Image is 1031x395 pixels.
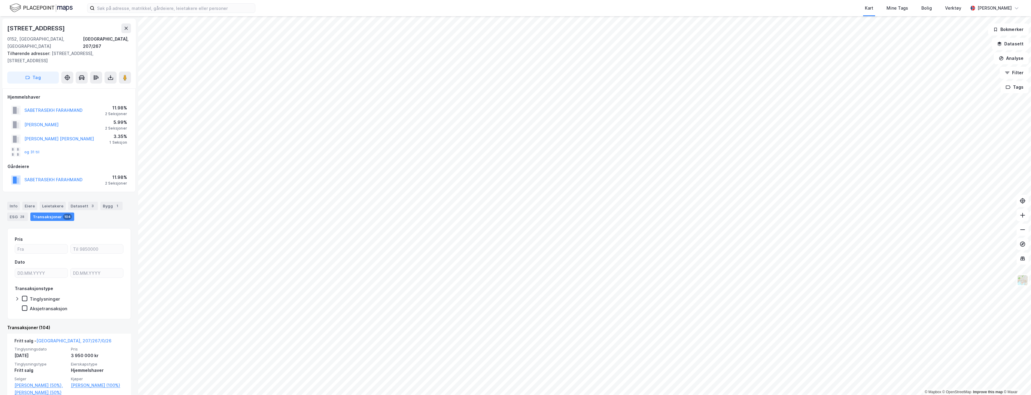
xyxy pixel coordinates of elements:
[942,390,972,394] a: OpenStreetMap
[7,50,126,64] div: [STREET_ADDRESS], [STREET_ADDRESS]
[1001,366,1031,395] div: Kontrollprogram for chat
[71,268,123,277] input: DD.MM.YYYY
[36,338,111,343] a: [GEOGRAPHIC_DATA], 207/267/0/26
[1000,67,1029,79] button: Filter
[865,5,873,12] div: Kart
[71,347,124,352] span: Pris
[7,202,20,210] div: Info
[887,5,908,12] div: Mine Tags
[105,112,127,116] div: 2 Seksjoner
[109,133,127,140] div: 3.35%
[71,244,123,253] input: Til 9850000
[105,181,127,186] div: 2 Seksjoner
[1001,366,1031,395] iframe: Chat Widget
[8,163,131,170] div: Gårdeiere
[978,5,1012,12] div: [PERSON_NAME]
[109,140,127,145] div: 1 Seksjon
[7,35,83,50] div: 0152, [GEOGRAPHIC_DATA], [GEOGRAPHIC_DATA]
[15,236,23,243] div: Pris
[14,367,67,374] div: Fritt salg
[945,5,961,12] div: Verktøy
[40,202,66,210] div: Leietakere
[14,382,67,389] a: [PERSON_NAME] (50%),
[994,52,1029,64] button: Analyse
[1001,81,1029,93] button: Tags
[15,259,25,266] div: Dato
[14,337,111,347] div: Fritt salg -
[95,4,255,13] input: Søk på adresse, matrikkel, gårdeiere, leietakere eller personer
[15,285,53,292] div: Transaksjonstype
[105,174,127,181] div: 11.98%
[10,3,73,13] img: logo.f888ab2527a4732fd821a326f86c7f29.svg
[30,296,60,302] div: Tinglysninger
[15,244,68,253] input: Fra
[7,72,59,84] button: Tag
[83,35,131,50] div: [GEOGRAPHIC_DATA], 207/267
[19,214,26,220] div: 28
[14,362,67,367] span: Tinglysningstype
[925,390,941,394] a: Mapbox
[973,390,1003,394] a: Improve this map
[105,126,127,131] div: 2 Seksjoner
[921,5,932,12] div: Bolig
[8,93,131,101] div: Hjemmelshaver
[105,119,127,126] div: 5.99%
[7,213,28,221] div: ESG
[7,51,52,56] span: Tilhørende adresser:
[30,213,74,221] div: Transaksjoner
[71,362,124,367] span: Eierskapstype
[988,23,1029,35] button: Bokmerker
[14,376,67,381] span: Selger
[22,202,37,210] div: Eiere
[71,367,124,374] div: Hjemmelshaver
[68,202,98,210] div: Datasett
[100,202,123,210] div: Bygg
[114,203,120,209] div: 1
[71,382,124,389] a: [PERSON_NAME] (100%)
[14,352,67,359] div: [DATE]
[63,214,72,220] div: 104
[992,38,1029,50] button: Datasett
[30,306,67,311] div: Aksjetransaksjon
[105,104,127,112] div: 11.98%
[7,324,131,331] div: Transaksjoner (104)
[90,203,96,209] div: 3
[14,347,67,352] span: Tinglysningsdato
[71,352,124,359] div: 3 950 000 kr
[71,376,124,381] span: Kjøper
[7,23,66,33] div: [STREET_ADDRESS]
[1017,274,1028,286] img: Z
[15,268,68,277] input: DD.MM.YYYY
